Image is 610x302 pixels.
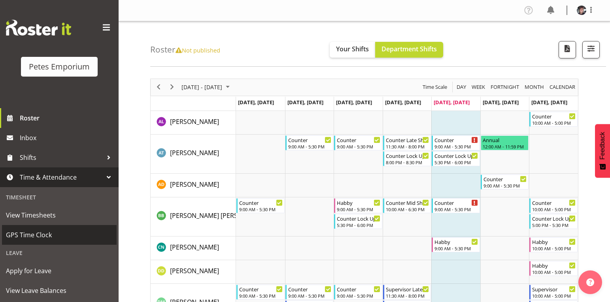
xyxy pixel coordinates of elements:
a: [PERSON_NAME] [170,180,219,189]
div: 9:00 AM - 5:30 PM [239,293,283,299]
div: Abigail Lane"s event - Counter Begin From Sunday, October 12, 2025 at 10:00:00 AM GMT+13:00 Ends ... [529,112,578,127]
button: Previous [153,82,164,92]
div: 9:00 AM - 5:30 PM [288,143,332,150]
div: 11:30 AM - 8:00 PM [386,293,429,299]
button: Month [548,82,577,92]
div: 10:00 AM - 5:00 PM [532,206,576,212]
div: Alex-Micheal Taniwha"s event - Counter Late Shift Begin From Thursday, October 9, 2025 at 11:30:0... [383,135,431,150]
div: 9:00 AM - 5:30 PM [434,245,478,251]
div: 10:00 AM - 5:00 PM [532,269,576,275]
div: October 06 - 12, 2025 [179,79,234,96]
div: Alex-Micheal Taniwha"s event - Counter Lock Up Begin From Friday, October 10, 2025 at 5:30:00 PM ... [432,151,480,166]
td: Alex-Micheal Taniwha resource [151,135,236,174]
div: 9:00 AM - 5:30 PM [239,206,283,212]
img: help-xxl-2.png [586,278,594,286]
td: Amelia Denz resource [151,174,236,197]
div: next period [165,79,179,96]
span: Feedback [599,132,606,159]
div: Habby [532,261,576,269]
a: View Leave Balances [2,281,117,300]
span: View Leave Balances [6,285,113,296]
div: Alex-Micheal Taniwha"s event - Counter Begin From Friday, October 10, 2025 at 9:00:00 AM GMT+13:0... [432,135,480,150]
div: Danielle Donselaar"s event - Habby Begin From Sunday, October 12, 2025 at 10:00:00 AM GMT+13:00 E... [529,261,578,276]
h4: Roster [150,45,220,54]
div: Counter Lock Up [434,152,478,159]
div: David McAuley"s event - Counter Begin From Tuesday, October 7, 2025 at 9:00:00 AM GMT+13:00 Ends ... [285,285,334,300]
div: 9:00 AM - 5:30 PM [337,206,380,212]
div: Counter [532,199,576,206]
div: previous period [152,79,165,96]
div: Beena Beena"s event - Counter Mid Shift Begin From Thursday, October 9, 2025 at 10:00:00 AM GMT+1... [383,198,431,213]
div: 10:00 AM - 5:00 PM [532,293,576,299]
div: 10:00 AM - 5:00 PM [532,245,576,251]
div: 5:30 PM - 6:00 PM [337,222,380,228]
div: Annual [483,136,527,144]
a: Apply for Leave [2,261,117,281]
span: Department Shifts [381,45,437,53]
div: 8:00 PM - 8:30 PM [386,159,429,165]
div: 9:00 AM - 5:30 PM [434,206,478,212]
div: Habby [337,199,380,206]
div: 9:00 AM - 5:30 PM [434,143,478,150]
span: [DATE], [DATE] [531,99,567,106]
span: Roster [20,112,115,124]
img: michelle-whaleb4506e5af45ffd00a26cc2b6420a9100.png [577,6,586,15]
span: Day [456,82,467,92]
button: Feedback - Show survey [595,124,610,178]
a: [PERSON_NAME] [PERSON_NAME] [170,211,270,220]
div: 9:00 AM - 5:30 PM [337,293,380,299]
div: Counter [532,112,576,120]
div: Counter [288,285,332,293]
div: David McAuley"s event - Counter Begin From Wednesday, October 8, 2025 at 9:00:00 AM GMT+13:00 End... [334,285,382,300]
div: David McAuley"s event - Counter Begin From Monday, October 6, 2025 at 9:00:00 AM GMT+13:00 Ends A... [236,285,285,300]
span: Week [471,82,486,92]
div: Alex-Micheal Taniwha"s event - Annual Begin From Saturday, October 11, 2025 at 12:00:00 AM GMT+13... [481,135,529,150]
span: calendar [549,82,576,92]
div: Beena Beena"s event - Counter Lock Up Begin From Wednesday, October 8, 2025 at 5:30:00 PM GMT+13:... [334,214,382,229]
img: Rosterit website logo [6,20,71,36]
div: Counter [337,285,380,293]
button: Filter Shifts [582,41,600,58]
div: Counter Lock Up [386,152,429,159]
div: 9:00 AM - 5:30 PM [337,143,380,150]
span: Shifts [20,152,103,163]
div: David McAuley"s event - Supervisor Late Shift Begin From Thursday, October 9, 2025 at 11:30:00 AM... [383,285,431,300]
div: Counter [337,136,380,144]
div: Supervisor Late Shift [386,285,429,293]
span: [DATE], [DATE] [483,99,519,106]
div: Beena Beena"s event - Counter Begin From Monday, October 6, 2025 at 9:00:00 AM GMT+13:00 Ends At ... [236,198,285,213]
div: Christine Neville"s event - Habby Begin From Friday, October 10, 2025 at 9:00:00 AM GMT+13:00 End... [432,237,480,252]
div: Counter Late Shift [386,136,429,144]
button: Timeline Week [470,82,487,92]
button: Download a PDF of the roster according to the set date range. [559,41,576,58]
div: Timesheet [2,189,117,205]
button: Fortnight [489,82,521,92]
a: View Timesheets [2,205,117,225]
span: [PERSON_NAME] [170,148,219,157]
span: [DATE], [DATE] [385,99,421,106]
div: Petes Emporium [29,61,90,73]
div: Beena Beena"s event - Counter Begin From Sunday, October 12, 2025 at 10:00:00 AM GMT+13:00 Ends A... [529,198,578,213]
div: Counter [434,199,478,206]
span: [DATE] - [DATE] [181,82,223,92]
div: 10:00 AM - 6:30 PM [386,206,429,212]
div: Supervisor [532,285,576,293]
span: [PERSON_NAME] [170,266,219,275]
div: Counter Lock Up [337,214,380,222]
button: Your Shifts [330,42,375,58]
div: David McAuley"s event - Supervisor Begin From Sunday, October 12, 2025 at 10:00:00 AM GMT+13:00 E... [529,285,578,300]
span: Time & Attendance [20,171,103,183]
a: [PERSON_NAME] [170,117,219,126]
div: Counter Lock Up [532,214,576,222]
td: Danielle Donselaar resource [151,260,236,284]
div: Counter [239,199,283,206]
div: 11:30 AM - 8:00 PM [386,143,429,150]
span: Inbox [20,132,115,144]
span: [PERSON_NAME] [170,243,219,251]
div: 12:00 AM - 11:59 PM [483,143,527,150]
div: Counter Mid Shift [386,199,429,206]
a: [PERSON_NAME] [170,266,219,276]
button: Time Scale [421,82,449,92]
